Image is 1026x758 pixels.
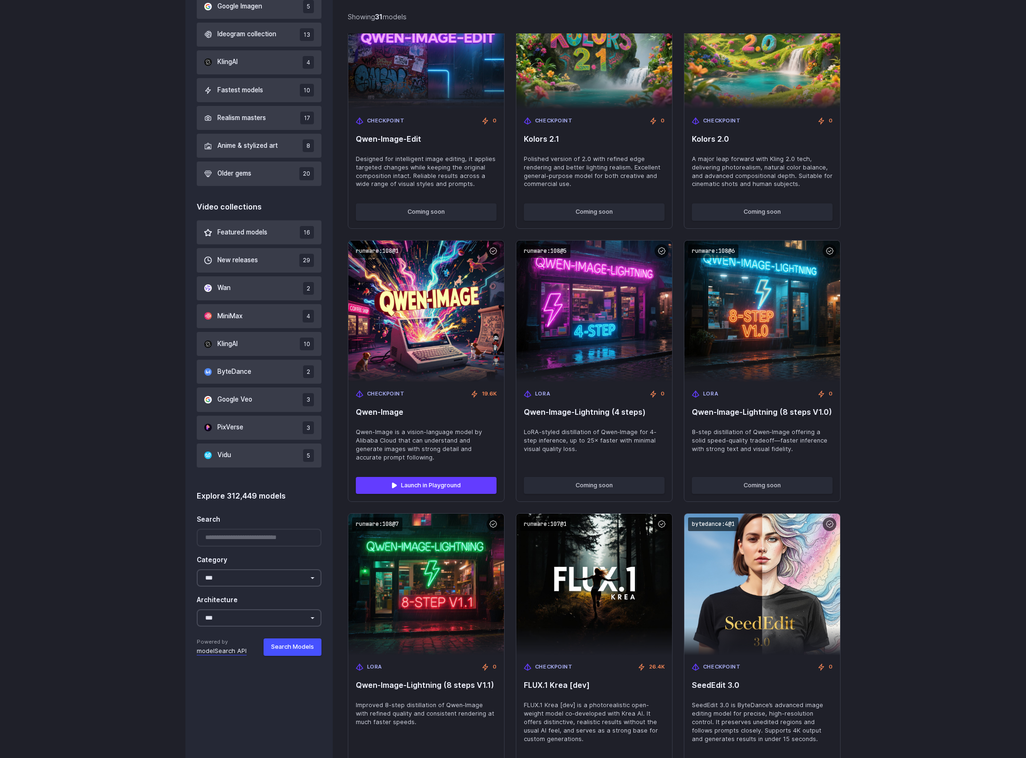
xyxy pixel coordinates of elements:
span: 3 [303,393,314,406]
button: Coming soon [356,203,497,220]
button: ByteDance 2 [197,360,321,384]
span: 10 [300,84,314,97]
div: Video collections [197,201,321,213]
button: Google Veo 3 [197,387,321,411]
button: Fastest models 10 [197,78,321,102]
span: 5 [303,449,314,462]
span: 26.4K [649,663,665,671]
span: 0 [493,663,497,671]
span: Kolors 2.1 [524,135,665,144]
span: New releases [217,255,258,266]
button: Coming soon [524,203,665,220]
span: Anime & stylized art [217,141,278,151]
button: Older gems 20 [197,161,321,185]
label: Search [197,515,220,525]
span: Checkpoint [535,117,573,125]
span: 4 [303,56,314,69]
span: Vidu [217,450,231,460]
code: runware:108@7 [352,517,402,531]
span: A major leap forward with Kling 2.0 tech, delivering photorealism, natural color balance, and adv... [692,155,833,189]
span: Fastest models [217,85,263,96]
img: Qwen‑Image-Lightning (8 steps V1.1) [348,514,504,655]
span: 0 [829,663,833,671]
span: Featured models [217,227,267,238]
span: Wan [217,283,231,293]
span: FLUX.1 Krea [dev] is a photorealistic open-weight model co‑developed with Krea AI. It offers dist... [524,701,665,743]
button: PixVerse 3 [197,416,321,440]
span: Older gems [217,169,251,179]
strong: 31 [375,13,383,21]
span: LoRA-styled distillation of Qwen‑Image for 4-step inference, up to 25× faster with minimal visual... [524,428,665,453]
button: Wan 2 [197,276,321,300]
span: Google Imagen [217,1,262,12]
span: 19.6K [482,390,497,398]
span: 0 [829,390,833,398]
button: Vidu 5 [197,444,321,468]
button: New releases 29 [197,248,321,272]
label: Category [197,555,227,565]
span: Qwen‑Image-Lightning (4 steps) [524,408,665,417]
span: 0 [493,117,497,125]
img: Qwen‑Image-Lightning (8 steps V1.0) [684,241,840,382]
span: SeedEdit 3.0 is ByteDance’s advanced image editing model for precise, high-resolution control. It... [692,701,833,743]
span: Checkpoint [367,390,405,398]
button: Ideogram collection 13 [197,23,321,47]
span: FLUX.1 Krea [dev] [524,681,665,690]
span: 8 [303,139,314,152]
span: KlingAI [217,57,238,67]
span: 17 [300,112,314,124]
button: Coming soon [692,203,833,220]
span: Checkpoint [703,663,741,671]
span: Qwen-Image [356,408,497,417]
code: runware:107@1 [520,517,570,531]
span: 10 [300,338,314,350]
label: Architecture [197,595,238,605]
span: Checkpoint [535,663,573,671]
span: Qwen-Image is a vision-language model by Alibaba Cloud that can understand and generate images wi... [356,428,497,462]
span: ByteDance [217,367,251,377]
div: Showing models [348,11,407,22]
span: 29 [299,254,314,266]
span: 13 [300,28,314,41]
span: PixVerse [217,422,243,433]
a: Launch in Playground [356,477,497,494]
button: KlingAI 4 [197,50,321,74]
img: SeedEdit 3.0 [684,514,840,655]
code: runware:108@5 [520,244,570,258]
span: 8-step distillation of Qwen‑Image offering a solid speed-quality tradeoff—faster inference with s... [692,428,833,453]
div: Explore 312,449 models [197,490,321,502]
span: Checkpoint [367,117,405,125]
span: Improved 8-step distillation of Qwen‑Image with refined quality and consistent rendering at much ... [356,701,497,726]
span: Qwen‑Image-Lightning (8 steps V1.0) [692,408,833,417]
span: 4 [303,310,314,323]
a: modelSearch API [197,646,247,656]
span: 16 [300,226,314,239]
span: LoRA [535,390,550,398]
code: runware:108@6 [688,244,738,258]
img: Qwen‑Image-Lightning (4 steps) [516,241,672,382]
span: Polished version of 2.0 with refined edge rendering and better lighting realism. Excellent genera... [524,155,665,189]
span: 2 [303,282,314,295]
span: Kolors 2.0 [692,135,833,144]
span: LoRA [367,663,382,671]
span: 2 [303,365,314,378]
span: KlingAI [217,339,238,349]
span: 3 [303,421,314,434]
span: Powered by [197,638,247,646]
code: runware:108@1 [352,244,402,258]
span: Realism masters [217,113,266,123]
button: Search Models [264,638,321,655]
select: Category [197,569,321,587]
button: Coming soon [692,477,833,494]
button: Anime & stylized art 8 [197,134,321,158]
span: Google Veo [217,395,252,405]
button: Realism masters 17 [197,106,321,130]
span: Qwen‑Image-Lightning (8 steps V1.1) [356,681,497,690]
img: Qwen-Image [348,241,504,382]
span: 20 [299,167,314,180]
span: Designed for intelligent image editing, it applies targeted changes while keeping the original co... [356,155,497,189]
select: Architecture [197,609,321,627]
button: Featured models 16 [197,220,321,244]
span: 0 [661,390,665,398]
span: MiniMax [217,311,242,322]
